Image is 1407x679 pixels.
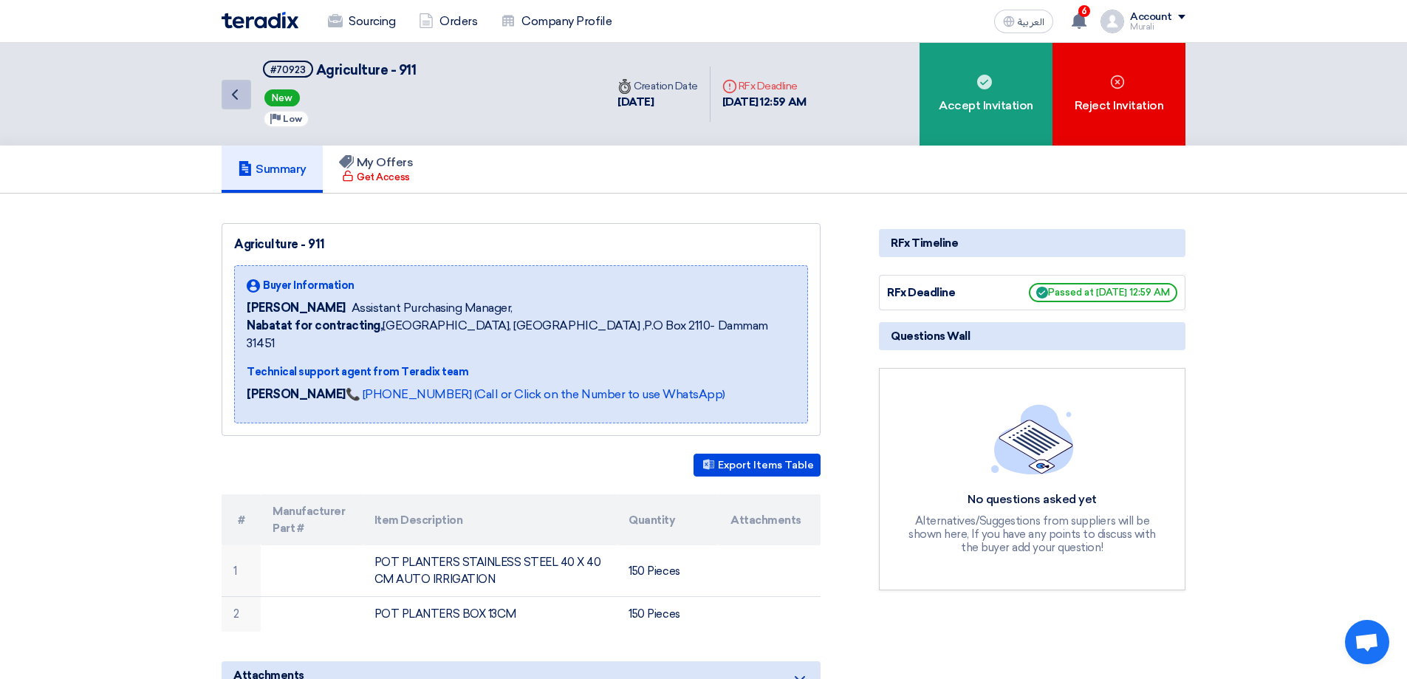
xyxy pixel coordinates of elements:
[1345,620,1389,664] a: Open chat
[1078,5,1090,17] span: 6
[247,318,383,332] b: Nabatat for contracting,
[1100,10,1124,33] img: profile_test.png
[222,545,261,597] td: 1
[222,12,298,29] img: Teradix logo
[617,494,719,545] th: Quantity
[342,170,409,185] div: Get Access
[891,328,970,344] span: Questions Wall
[617,78,698,94] div: Creation Date
[994,10,1053,33] button: العربية
[489,5,623,38] a: Company Profile
[339,155,414,170] h5: My Offers
[694,454,821,477] button: Export Items Table
[283,114,302,124] span: Low
[323,146,430,193] a: My Offers Get Access
[879,229,1185,257] div: RFx Timeline
[907,514,1158,554] div: Alternatives/Suggestions from suppliers will be shown here, If you have any points to discuss wit...
[222,494,261,545] th: #
[1018,17,1044,27] span: العربية
[247,317,795,352] span: [GEOGRAPHIC_DATA], [GEOGRAPHIC_DATA] ,P.O Box 2110- Dammam 31451
[346,387,725,401] a: 📞 [PHONE_NUMBER] (Call or Click on the Number to use WhatsApp)
[222,146,323,193] a: Summary
[264,89,300,106] span: New
[316,62,417,78] span: Agriculture - 911
[238,162,307,177] h5: Summary
[407,5,489,38] a: Orders
[722,94,807,111] div: [DATE] 12:59 AM
[1029,283,1177,302] span: Passed at [DATE] 12:59 AM
[1130,23,1185,31] div: Murali
[907,492,1158,508] div: No questions asked yet
[1130,11,1172,24] div: Account
[991,404,1074,474] img: empty_state_list.svg
[222,597,261,632] td: 2
[887,284,998,301] div: RFx Deadline
[234,236,808,253] div: Agriculture - 911
[270,65,306,75] div: #70923
[363,494,617,545] th: Item Description
[722,78,807,94] div: RFx Deadline
[263,278,355,293] span: Buyer Information
[247,364,795,380] div: Technical support agent from Teradix team
[263,61,416,79] h5: Agriculture - 911
[247,299,346,317] span: [PERSON_NAME]
[1052,43,1185,146] div: Reject Invitation
[920,43,1052,146] div: Accept Invitation
[719,494,821,545] th: Attachments
[247,387,346,401] strong: [PERSON_NAME]
[363,545,617,597] td: POT PLANTERS STAINLESS STEEL 40 X 40 CM AUTO IRRIGATION
[617,545,719,597] td: 150 Pieces
[617,94,698,111] div: [DATE]
[617,597,719,632] td: 150 Pieces
[363,597,617,632] td: POT PLANTERS BOX 13CM
[261,494,363,545] th: Manufacturer Part #
[316,5,407,38] a: Sourcing
[352,299,513,317] span: Assistant Purchasing Manager,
